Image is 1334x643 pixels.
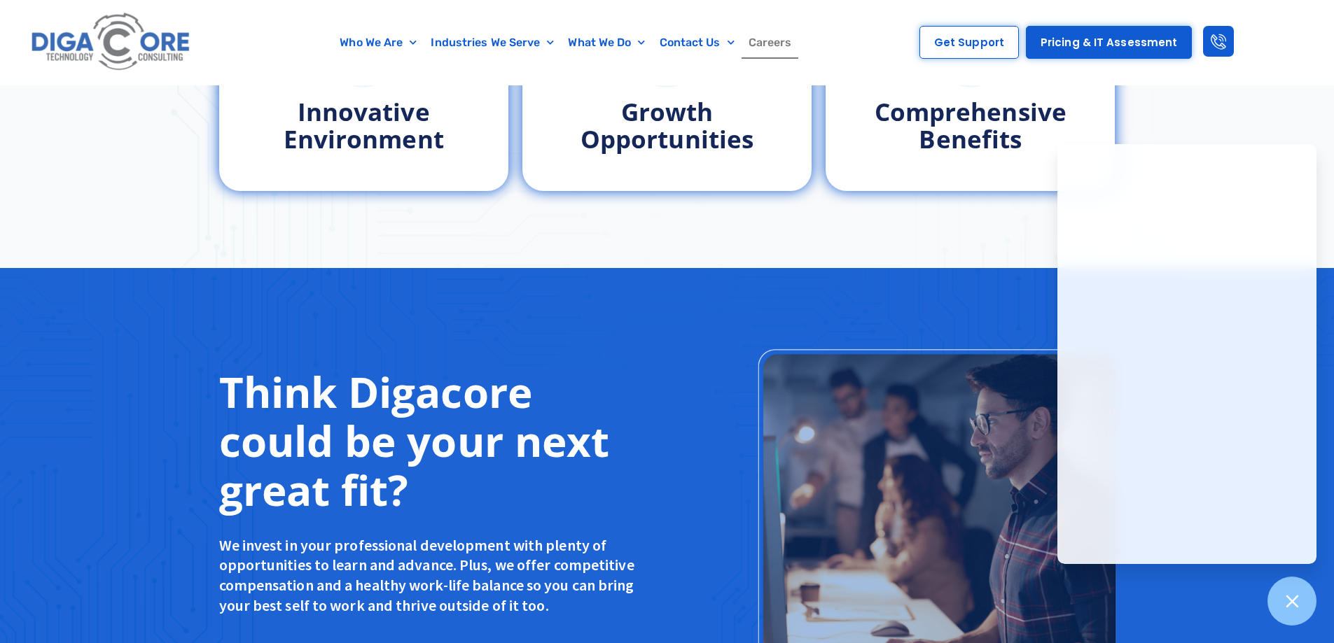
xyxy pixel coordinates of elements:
a: Pricing & IT Assessment [1026,26,1192,59]
a: Get Support [919,26,1019,59]
a: Contact Us [653,27,742,59]
span: Get Support [934,37,1004,48]
p: We invest in your professional development with plenty of opportunities to learn and advance. Plu... [219,535,643,615]
h2: Think Digacore could be your next great fit? [219,367,643,514]
img: Digacore logo 1 [27,7,195,78]
a: Careers [742,27,799,59]
a: What We Do [561,27,652,59]
a: Growth Opportunities [581,95,753,155]
a: Who We Are [333,27,424,59]
a: Innovative Environment [284,95,444,155]
span: Pricing & IT Assessment [1041,37,1177,48]
nav: Menu [263,27,870,59]
a: Industries We Serve [424,27,561,59]
span: Comprehensive Benefits [875,95,1066,155]
iframe: Chatgenie Messenger [1057,144,1316,564]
